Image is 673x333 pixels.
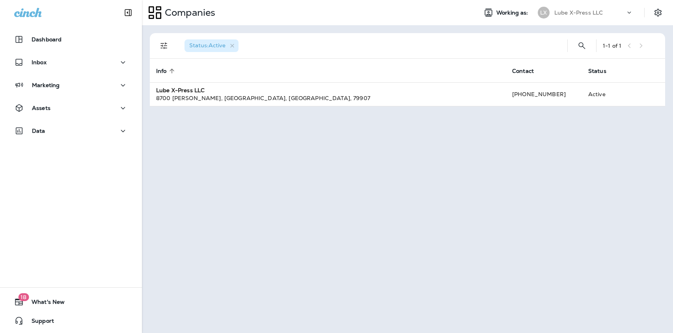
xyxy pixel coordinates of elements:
[538,7,550,19] div: LX
[8,77,134,93] button: Marketing
[24,299,65,308] span: What's New
[117,5,139,20] button: Collapse Sidebar
[156,68,167,74] span: Info
[8,100,134,116] button: Assets
[162,7,215,19] p: Companies
[24,318,54,327] span: Support
[189,42,226,49] span: Status : Active
[32,105,50,111] p: Assets
[32,59,47,65] p: Inbox
[32,36,62,43] p: Dashboard
[582,82,630,106] td: Active
[8,54,134,70] button: Inbox
[156,67,177,74] span: Info
[574,38,590,54] button: Search Companies
[496,9,530,16] span: Working as:
[32,82,60,88] p: Marketing
[156,38,172,54] button: Filters
[554,9,603,16] p: Lube X-Press LLC
[18,293,29,301] span: 18
[512,68,534,74] span: Contact
[156,94,500,102] div: 8700 [PERSON_NAME] , [GEOGRAPHIC_DATA] , [GEOGRAPHIC_DATA] , 79907
[603,43,621,49] div: 1 - 1 of 1
[185,39,239,52] div: Status:Active
[512,67,544,74] span: Contact
[588,68,606,74] span: Status
[651,6,665,20] button: Settings
[8,313,134,329] button: Support
[156,87,205,94] strong: Lube X-Press LLC
[8,294,134,310] button: 18What's New
[506,82,582,106] td: [PHONE_NUMBER]
[8,123,134,139] button: Data
[8,32,134,47] button: Dashboard
[588,67,617,74] span: Status
[32,128,45,134] p: Data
